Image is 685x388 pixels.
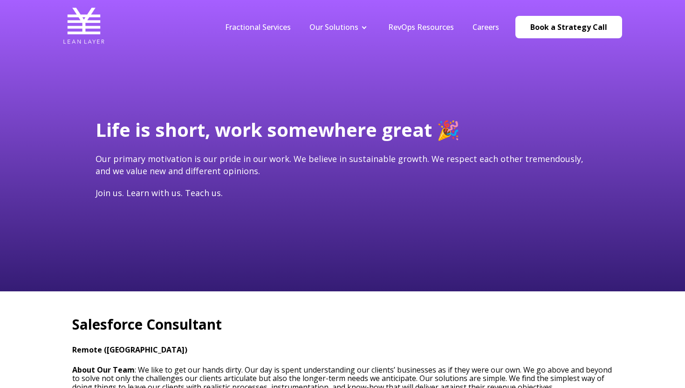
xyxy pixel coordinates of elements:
[96,117,460,142] span: Life is short, work somewhere great 🎉
[216,22,508,32] div: Navigation Menu
[515,16,622,38] a: Book a Strategy Call
[473,22,499,32] a: Careers
[72,345,187,355] strong: Remote ([GEOGRAPHIC_DATA])
[96,153,583,176] span: Our primary motivation is our pride in our work. We believe in sustainable growth. We respect eac...
[225,22,291,32] a: Fractional Services
[96,187,223,198] span: Join us. Learn with us. Teach us.
[63,5,105,47] img: Lean Layer Logo
[309,22,358,32] a: Our Solutions
[388,22,454,32] a: RevOps Resources
[72,315,613,334] h2: Salesforce Consultant
[72,365,135,375] strong: About Our Team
